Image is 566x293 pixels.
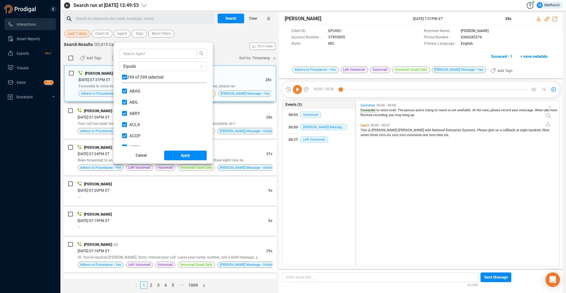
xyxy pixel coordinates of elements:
[424,41,458,47] span: Primary Language :
[361,123,369,127] span: Agent
[49,80,51,86] p: 2
[491,52,512,61] span: Scorecard • 1
[300,124,347,130] span: [PERSON_NAME] Message - Yes
[129,133,141,138] span: ACOP
[283,109,355,121] button: 00:03Voicemail
[266,152,272,156] span: 37s
[538,2,541,8] span: M
[361,128,368,132] span: This
[176,282,186,289] li: Next 5 Pages
[84,145,112,150] span: [PERSON_NAME]
[4,5,37,13] img: prodigal-logo
[477,108,482,112] span: the
[17,51,29,56] span: Exports
[283,121,355,133] button: 00:09[PERSON_NAME] Message - Yes
[78,255,258,259] span: Hi. You've reached [PERSON_NAME]. Sorry I missed your call. Leave your name, number, and a brief ...
[220,165,276,171] span: [PERSON_NAME] Message - Violation
[128,165,150,171] span: Left Voicemail
[181,151,190,160] span: Apply
[416,108,425,112] span: you're
[158,262,173,268] span: Voicemail
[425,128,432,132] span: with
[140,282,147,289] li: 1
[95,30,109,37] span: Client ID
[17,37,40,41] span: Smart Reports
[490,108,501,112] span: please
[461,41,473,47] span: English
[359,102,559,265] div: grid
[86,53,102,63] span: Add Tags
[505,17,511,21] span: 28s
[503,128,516,132] span: callback
[84,212,112,216] span: [PERSON_NAME]
[542,85,546,94] span: 1x
[377,108,380,112] span: to
[341,67,368,73] span: Left Voicemail
[462,128,477,132] span: Systems.
[437,133,444,137] span: nine
[268,188,272,193] span: 9s
[64,140,277,175] div: [PERSON_NAME]| AC[DATE] 07:24PM ET37sBeen forwarded to an automatic voice message system. Seven s...
[309,85,341,94] span: 00:00 / 00:28
[152,30,171,37] span: More Filters
[78,188,109,193] span: [DATE] 07:20PM ET
[79,84,235,88] span: Forwarder to voice mail. The person you're trying to reach is not available. At the tone, please rec
[8,18,51,30] a: Interactions
[424,34,458,41] span: Phone Number :
[176,282,186,289] span: •••
[413,16,498,21] span: [DATE] 7:31PM ET
[5,33,56,45] li: Smart Reports
[373,113,389,117] span: recording,
[169,282,176,289] li: 5
[516,128,520,132] span: at
[285,15,321,22] span: [PERSON_NAME]
[68,30,87,37] span: Last 7 days
[78,225,80,229] span: --
[129,122,140,127] span: ACLA
[64,207,277,236] div: [PERSON_NAME][DATE] 07:19PM ET6s--
[370,133,379,137] span: three
[266,115,272,119] span: 28s
[78,122,235,126] span: Your call has been forwarded to voice mail. The person you're trying to reach is not available. At t
[78,115,109,119] span: [DATE] 07:26PM ET
[45,47,51,59] span: New!
[17,66,29,70] span: Visuals
[122,88,207,146] div: grid
[5,18,56,30] li: Interactions
[435,108,438,112] span: to
[170,282,176,288] a: 5
[477,128,488,132] span: Please
[370,67,390,73] span: Voicemail
[129,145,141,149] span: ACOU
[379,133,386,137] span: zero
[84,182,112,186] span: [PERSON_NAME]
[79,78,110,82] span: [DATE] 07:31PM ET
[164,151,207,160] button: Apply
[468,282,478,287] span: 0/1000
[78,249,109,253] span: [DATE] 07:16PM ET
[249,14,257,23] span: Clear
[399,133,407,137] span: zero
[497,66,513,76] span: Add Tags
[398,128,425,132] span: [PERSON_NAME]
[286,102,302,107] span: Events (3)
[517,52,551,61] button: + more metadata
[148,30,174,37] button: More Filters
[257,10,273,83] span: Show Stats
[132,282,140,289] li: Previous Page
[389,113,395,117] span: you
[404,108,416,112] span: person
[218,14,244,23] button: Search
[451,108,457,112] span: not
[132,30,147,37] button: Tags
[542,128,549,132] span: Nine
[368,128,372,132] span: is
[200,282,208,289] li: Next Page
[369,123,391,127] span: 00:09 - 00:27
[64,65,277,102] div: [PERSON_NAME]| AC[DATE] 07:31PM ET28sForwarder to voice mail. The person you're trying to reach i...
[108,53,132,63] button: Export
[423,133,429,137] span: one
[372,128,398,132] span: [PERSON_NAME]
[80,165,121,171] span: Adhere to Procedures - Yes
[220,128,276,134] span: [PERSON_NAME] Message - Violation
